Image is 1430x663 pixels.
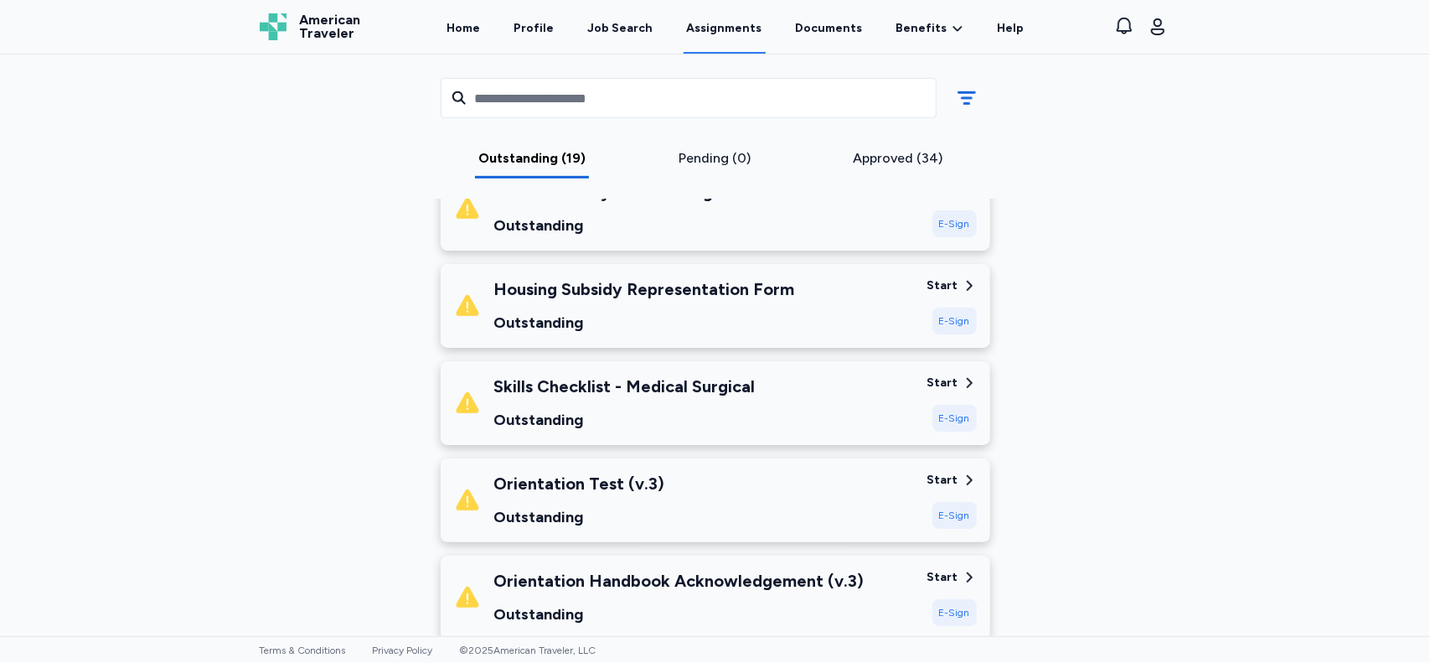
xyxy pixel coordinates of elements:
[896,20,964,37] a: Benefits
[927,472,958,489] div: Start
[813,148,983,168] div: Approved (34)
[494,311,795,334] div: Outstanding
[494,214,765,237] div: Outstanding
[932,502,977,529] div: E-Sign
[494,505,665,529] div: Outstanding
[447,148,617,168] div: Outstanding (19)
[373,645,433,656] a: Privacy Policy
[260,645,346,656] a: Terms & Conditions
[300,13,361,40] span: American Traveler
[896,20,947,37] span: Benefits
[932,308,977,334] div: E-Sign
[684,2,766,54] a: Assignments
[927,375,958,391] div: Start
[494,569,865,593] div: Orientation Handbook Acknowledgement (v.3)
[932,405,977,432] div: E-Sign
[494,375,756,398] div: Skills Checklist - Medical Surgical
[494,408,756,432] div: Outstanding
[588,20,653,37] div: Job Search
[630,148,800,168] div: Pending (0)
[494,277,795,301] div: Housing Subsidy Representation Form
[932,599,977,626] div: E-Sign
[494,603,865,626] div: Outstanding
[927,569,958,586] div: Start
[460,645,596,656] span: © 2025 American Traveler, LLC
[494,472,665,495] div: Orientation Test (v.3)
[927,277,958,294] div: Start
[932,210,977,237] div: E-Sign
[260,13,287,40] img: Logo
